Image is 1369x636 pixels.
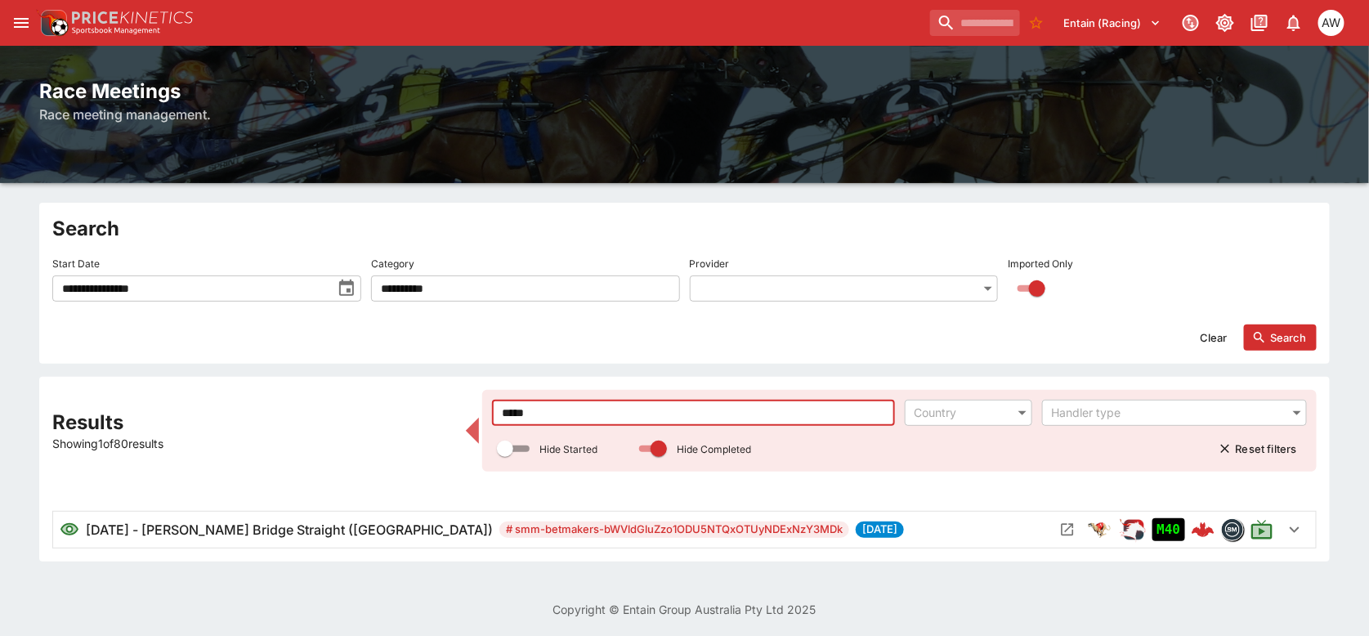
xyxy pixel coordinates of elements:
button: Select Tenant [1054,10,1171,36]
p: Showing 1 of 80 results [52,435,456,452]
h2: Results [52,410,456,435]
img: greyhound_racing.png [1087,517,1113,543]
button: Clear [1190,325,1237,351]
img: racing.png [1120,517,1146,543]
p: Start Date [52,257,100,271]
h6: [DATE] - [PERSON_NAME] Bridge Straight ([GEOGRAPHIC_DATA]) [86,520,493,540]
img: PriceKinetics [72,11,193,24]
span: # smm-betmakers-bWVldGluZzo1ODU5NTQxOTUyNDExNzY3MDk [499,522,849,538]
h2: Search [52,216,1317,241]
svg: Visible [60,520,79,540]
p: Imported Only [1008,257,1073,271]
input: search [930,10,1020,36]
p: Hide Completed [677,442,751,456]
div: greyhound_racing [1087,517,1113,543]
svg: Live [1250,518,1273,541]
button: Amanda Whitta [1313,5,1349,41]
span: [DATE] [856,522,904,538]
p: Provider [690,257,730,271]
button: Documentation [1245,8,1274,38]
button: Connected to PK [1176,8,1206,38]
button: Toggle light/dark mode [1210,8,1240,38]
h2: Race Meetings [39,78,1330,104]
img: PriceKinetics Logo [36,7,69,39]
button: Open Meeting [1054,517,1080,543]
button: Search [1244,325,1317,351]
button: Reset filters [1210,436,1307,462]
img: Sportsbook Management [72,27,160,34]
button: open drawer [7,8,36,38]
h6: Race meeting management. [39,105,1330,124]
img: logo-cerberus--red.svg [1192,518,1215,541]
div: Country [915,405,1006,421]
img: betmakers.png [1222,519,1243,540]
button: toggle date time picker [332,274,361,303]
div: betmakers [1221,518,1244,541]
div: Amanda Whitta [1318,10,1344,36]
div: ParallelRacing Handler [1120,517,1146,543]
p: Category [371,257,414,271]
div: Imported to Jetbet as UNCONFIRMED [1152,518,1185,541]
div: Handler type [1052,405,1281,421]
p: Hide Started [539,442,597,456]
button: Notifications [1279,8,1309,38]
button: No Bookmarks [1023,10,1049,36]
